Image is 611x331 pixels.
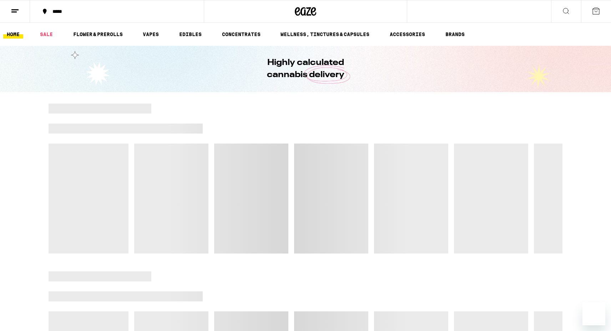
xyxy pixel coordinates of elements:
[176,30,205,39] a: EDIBLES
[386,30,429,39] a: ACCESSORIES
[3,30,23,39] a: HOME
[36,30,56,39] a: SALE
[218,30,264,39] a: CONCENTRATES
[277,30,373,39] a: WELLNESS, TINCTURES & CAPSULES
[582,302,605,325] iframe: Button to launch messaging window
[70,30,126,39] a: FLOWER & PREROLLS
[247,57,364,81] h1: Highly calculated cannabis delivery
[139,30,162,39] a: VAPES
[442,30,468,39] a: BRANDS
